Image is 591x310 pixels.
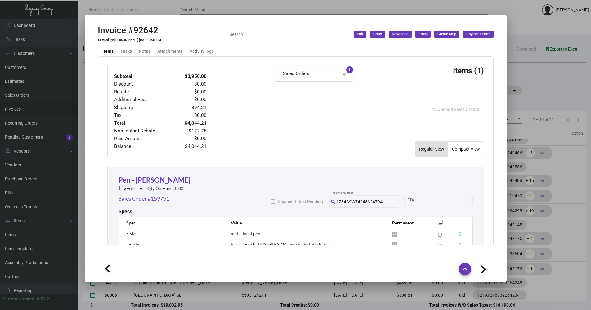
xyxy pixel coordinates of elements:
td: $94.21 [174,104,207,112]
mat-expansion-panel-header: Sales Orders [275,66,353,81]
td: Subtotal [114,73,174,80]
td: $3,950.00 [174,73,207,80]
div: Activity logs [190,48,214,55]
input: End date [432,199,462,204]
span: Download [392,32,409,37]
div: Notes [139,48,150,55]
button: Download [389,31,412,38]
a: Sales Order #159791 [119,194,169,203]
td: Additional Fees [114,96,174,104]
td: Shipping [114,104,174,112]
td: $4,044.21 [174,143,207,150]
th: Value [225,217,386,228]
h2: Inventory [119,185,142,192]
button: Regular View [415,142,448,157]
span: 45 Opened Sales Orders [432,107,479,112]
a: Pen - [PERSON_NAME] [119,176,190,184]
td: $0.00 [174,135,207,143]
span: Email [419,32,428,37]
h2: Qty On Hand: 0.00 [147,186,183,191]
span: Create Ship [437,32,456,37]
div: Attachments [157,48,183,55]
td: Balance [114,143,174,150]
span: barrel match 2748 with 871C logo on bottom barrel [231,242,331,247]
td: [PERSON_NAME] [DATE] 4:31 PM [114,38,161,42]
span: Style [126,231,136,236]
span: Copy [373,32,382,37]
div: 0.51.2 [37,296,49,302]
td: Total [114,119,174,127]
td: -$177.75 [174,127,207,135]
th: Permanent [386,217,428,228]
span: Imprint [126,242,141,247]
button: Copy [370,31,385,38]
th: Spec [119,217,225,228]
button: Create Ship [434,31,459,38]
td: Entered By: [98,38,114,42]
span: Shipment Cost Pending [278,198,323,205]
button: Edit [354,31,366,38]
button: 45 Opened Sales Orders [427,104,484,115]
mat-icon: filter_none [438,222,443,227]
mat-icon: filter_none [438,234,442,238]
td: $0.00 [174,88,207,96]
td: Discount [114,80,174,88]
td: Paid Amount [114,135,174,143]
td: $0.00 [174,96,207,104]
td: Tax [114,112,174,119]
h3: Items (1) [453,66,484,75]
div: Items [102,48,114,55]
td: Non Instant Rebate [114,127,174,135]
span: 1Z84A9W74248324794 [336,199,383,204]
input: Start date [407,199,427,204]
button: Payment Form [463,31,494,38]
span: metal twist pen [231,231,260,236]
span: Payment Form [466,32,490,37]
mat-panel-title: Sales Orders [283,70,338,77]
td: $4,044.21 [174,119,207,127]
td: $0.00 [174,112,207,119]
span: Edit [357,32,363,37]
div: Current version: [2,296,34,302]
td: $0.00 [174,80,207,88]
button: Email [415,31,431,38]
h2: Invoice #92642 [98,25,158,36]
div: Tasks [120,48,132,55]
h2: Specs [119,209,132,215]
button: Compact View [448,142,484,157]
td: Rebate [114,88,174,96]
